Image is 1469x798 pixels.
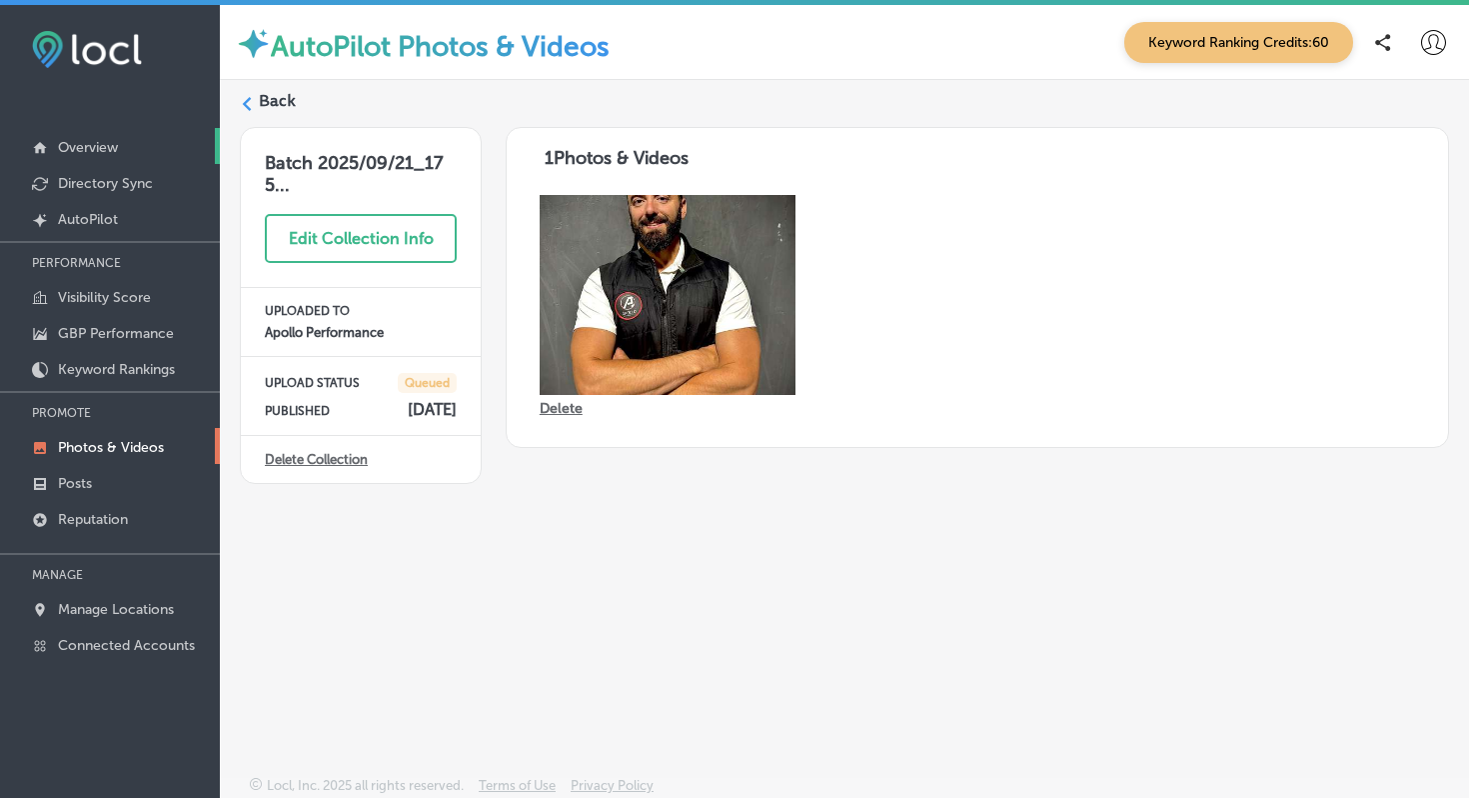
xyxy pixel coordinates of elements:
[58,475,92,492] p: Posts
[58,601,174,618] p: Manage Locations
[271,30,610,63] label: AutoPilot Photos & Videos
[267,778,464,793] p: Locl, Inc. 2025 all rights reserved.
[236,26,271,61] img: autopilot-icon
[58,175,153,192] p: Directory Sync
[408,400,457,419] h4: [DATE]
[241,128,481,196] h3: Batch 2025/09/21_175...
[58,211,118,228] p: AutoPilot
[265,304,457,318] p: UPLOADED TO
[265,376,360,390] p: UPLOAD STATUS
[58,439,164,456] p: Photos & Videos
[32,31,142,68] img: fda3e92497d09a02dc62c9cd864e3231.png
[545,147,689,169] span: 1 Photos & Videos
[265,404,330,418] p: PUBLISHED
[58,361,175,378] p: Keyword Rankings
[58,637,195,654] p: Connected Accounts
[540,400,583,417] p: Delete
[265,325,457,340] h4: Apollo Performance
[1124,22,1353,63] span: Keyword Ranking Credits: 60
[58,511,128,528] p: Reputation
[265,214,457,263] button: Edit Collection Info
[58,139,118,156] p: Overview
[58,289,151,306] p: Visibility Score
[58,325,174,342] p: GBP Performance
[398,373,457,393] span: Queued
[265,452,368,467] a: Delete Collection
[259,90,296,112] label: Back
[540,195,795,395] img: Collection thumbnail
